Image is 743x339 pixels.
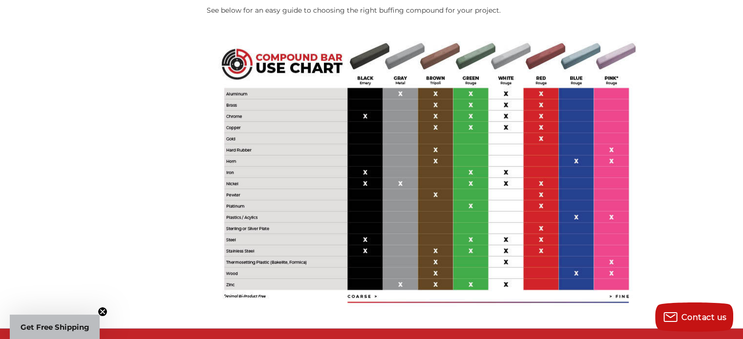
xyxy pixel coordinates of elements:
p: See below for an easy guide to choosing the right buffing compound for your project. [207,5,676,16]
button: Close teaser [98,307,107,317]
span: Get Free Shipping [21,322,89,332]
div: Get Free ShippingClose teaser [10,315,100,339]
button: Contact us [655,302,733,332]
span: Contact us [681,313,727,322]
a: Polishing and Buffing Compound Bars Use Chart - Empire Abrasives [207,167,646,176]
img: compoundbar-usechart-lowres.jpg [207,26,646,319]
